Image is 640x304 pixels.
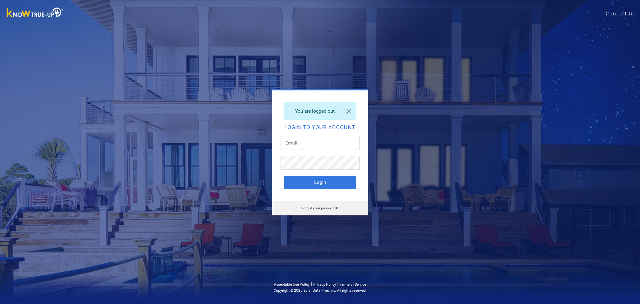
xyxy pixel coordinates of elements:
span: | [311,281,312,287]
span: | [337,281,338,287]
div: You are logged out. [284,102,356,120]
a: Acceptable Use Policy [274,282,310,287]
img: Know True-Up [4,6,67,20]
a: Privacy Policy [313,282,336,287]
a: Contact Us [606,10,640,17]
a: Close [341,103,356,120]
input: Email [281,136,360,150]
a: Terms of Service [340,282,366,287]
h2: Login to your account [284,125,356,130]
a: Forgot your password? [301,206,339,210]
button: Login [284,176,356,189]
